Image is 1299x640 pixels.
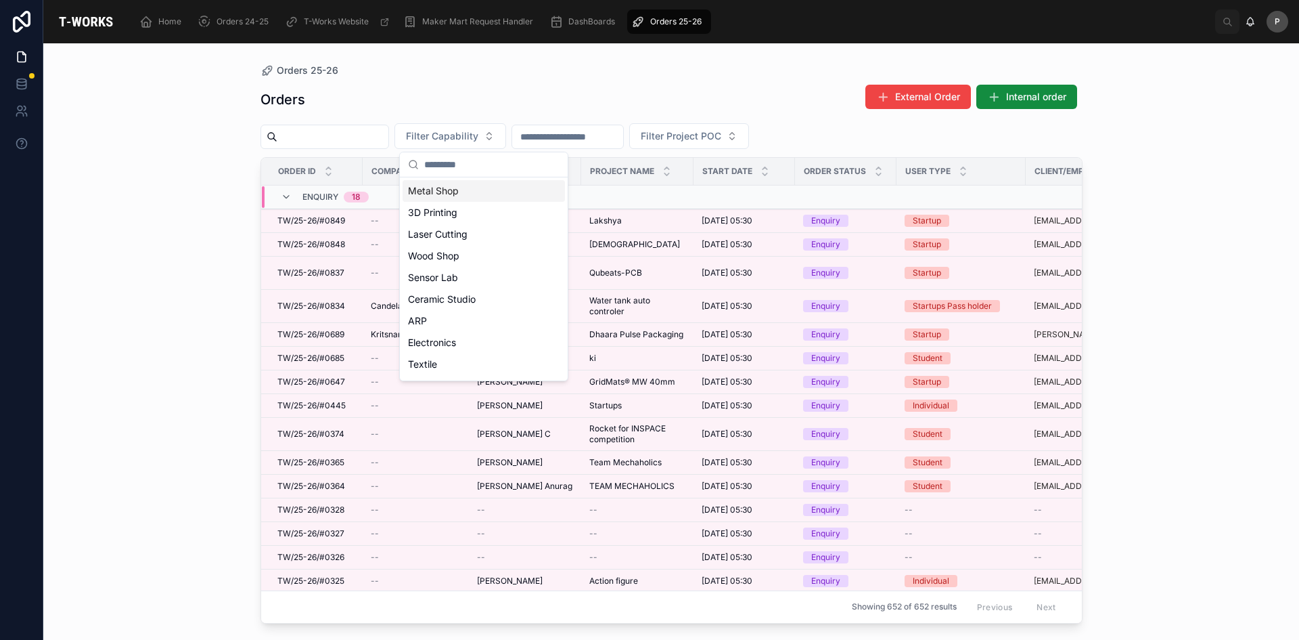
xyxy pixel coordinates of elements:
span: -- [477,552,485,563]
a: -- [371,528,461,539]
a: Enquiry [803,238,888,251]
a: TW/25-26/#0834 [277,301,355,312]
a: -- [589,552,685,563]
span: TW/25-26/#0834 [277,301,345,312]
a: Qubeats-PCB [589,268,685,278]
a: [DATE] 05:30 [702,239,787,250]
a: TW/25-26/#0647 [277,377,355,387]
span: Filter Capability [406,129,478,143]
span: [DATE] 05:30 [702,505,752,515]
span: TEAM MECHAHOLICS [589,481,675,492]
a: Enquiry [803,551,888,563]
span: Filter Project POC [641,129,721,143]
span: Start Date [702,166,752,177]
span: -- [589,528,597,539]
span: [DATE] 05:30 [702,457,752,468]
a: [DATE] 05:30 [702,457,787,468]
span: -- [589,505,597,515]
a: Startup [905,238,1018,251]
div: Laser Cutting [403,223,565,245]
a: -- [905,505,1018,515]
a: -- [371,481,461,492]
span: [DATE] 05:30 [702,576,752,586]
a: [DATE] 05:30 [702,377,787,387]
div: Miscellaneous [403,375,565,397]
span: [DATE] 05:30 [702,528,752,539]
a: -- [589,528,685,539]
div: Startup [913,238,941,251]
a: TW/25-26/#0685 [277,353,355,364]
div: Ceramic Studio [403,289,565,310]
a: [DATE] 05:30 [702,353,787,364]
span: Project Name [590,166,654,177]
a: -- [1034,552,1154,563]
span: Maker Mart Request Handler [422,16,533,27]
a: [DATE] 05:30 [702,301,787,312]
span: -- [1034,505,1042,515]
div: Suggestions [400,177,568,381]
h1: Orders [260,90,305,109]
a: -- [371,353,461,364]
a: Startups [589,400,685,411]
a: [EMAIL_ADDRESS][DOMAIN_NAME] [1034,429,1154,440]
a: -- [1034,528,1154,539]
span: [DATE] 05:30 [702,239,752,250]
span: -- [905,505,913,515]
a: T-Works Website [281,9,396,34]
span: Internal order [1006,90,1066,104]
a: -- [371,239,461,250]
button: Select Button [629,123,749,149]
a: -- [1034,505,1154,515]
span: TW/25-26/#0328 [277,505,344,515]
div: Enquiry [811,428,840,440]
div: Enquiry [811,267,840,279]
span: TW/25-26/#0364 [277,481,345,492]
a: [PERSON_NAME] [477,400,573,411]
span: DashBoards [568,16,615,27]
div: Startup [913,267,941,279]
div: Student [913,456,942,469]
span: TW/25-26/#0848 [277,239,345,250]
span: [PERSON_NAME] [477,400,543,411]
a: [DATE] 05:30 [702,528,787,539]
a: [EMAIL_ADDRESS][DOMAIN_NAME] [1034,215,1154,226]
span: Startups [589,400,622,411]
a: Student [905,456,1018,469]
span: [DATE] 05:30 [702,429,752,440]
span: TW/25-26/#0326 [277,552,344,563]
a: Enquiry [803,300,888,312]
a: Home [135,9,191,34]
div: Enquiry [811,300,840,312]
span: -- [477,528,485,539]
a: Dhaara Pulse Packaging [589,329,685,340]
img: App logo [54,11,118,33]
span: TW/25-26/#0837 [277,268,344,278]
a: [EMAIL_ADDRESS][DOMAIN_NAME] [1034,353,1154,364]
a: [EMAIL_ADDRESS][DOMAIN_NAME] [1034,301,1154,312]
span: T-Works Website [304,16,369,27]
div: Enquiry [811,480,840,492]
span: [DATE] 05:30 [702,301,752,312]
a: Student [905,428,1018,440]
a: [EMAIL_ADDRESS][DOMAIN_NAME] [1034,576,1154,586]
a: Enquiry [803,267,888,279]
a: Water tank auto controler [589,295,685,317]
span: -- [371,505,379,515]
a: [DATE] 05:30 [702,505,787,515]
span: Order Status [804,166,866,177]
a: [EMAIL_ADDRESS][DOMAIN_NAME] [1034,377,1154,387]
span: TW/25-26/#0647 [277,377,345,387]
a: [DATE] 05:30 [702,400,787,411]
span: [DATE] 05:30 [702,400,752,411]
a: DashBoards [545,9,624,34]
a: TW/25-26/#0689 [277,329,355,340]
a: TW/25-26/#0837 [277,268,355,278]
a: Enquiry [803,215,888,227]
span: Home [158,16,181,27]
a: Orders 24-25 [193,9,278,34]
button: Select Button [394,123,506,149]
div: Electronics [403,332,565,354]
span: -- [905,552,913,563]
a: Maker Mart Request Handler [399,9,543,34]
